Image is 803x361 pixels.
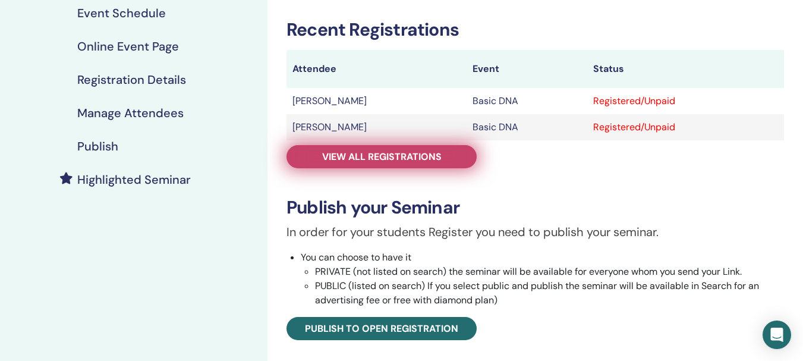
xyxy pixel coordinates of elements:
[315,279,784,307] li: PUBLIC (listed on search) If you select public and publish the seminar will be available in Searc...
[286,145,477,168] a: View all registrations
[286,50,467,88] th: Attendee
[286,197,784,218] h3: Publish your Seminar
[77,39,179,54] h4: Online Event Page
[467,50,587,88] th: Event
[305,322,458,335] span: Publish to open registration
[587,50,784,88] th: Status
[286,114,467,140] td: [PERSON_NAME]
[77,6,166,20] h4: Event Schedule
[286,223,784,241] p: In order for your students Register you need to publish your seminar.
[467,114,587,140] td: Basic DNA
[322,150,442,163] span: View all registrations
[467,88,587,114] td: Basic DNA
[301,250,784,307] li: You can choose to have it
[763,321,791,349] div: Open Intercom Messenger
[593,94,778,108] div: Registered/Unpaid
[286,88,467,114] td: [PERSON_NAME]
[286,317,477,340] a: Publish to open registration
[77,106,184,120] h4: Manage Attendees
[77,172,191,187] h4: Highlighted Seminar
[315,265,784,279] li: PRIVATE (not listed on search) the seminar will be available for everyone whom you send your Link.
[77,139,118,153] h4: Publish
[286,19,784,40] h3: Recent Registrations
[77,73,186,87] h4: Registration Details
[593,120,778,134] div: Registered/Unpaid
